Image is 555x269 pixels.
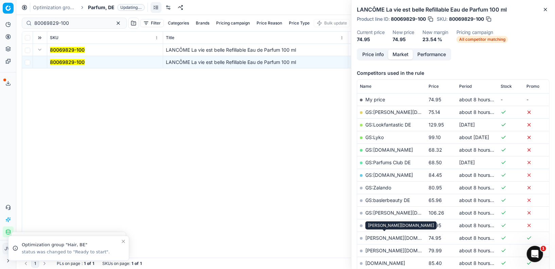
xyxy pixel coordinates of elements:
[87,261,91,266] strong: of
[526,84,539,89] span: Promo
[429,260,442,266] span: 85.40
[456,30,508,35] dt: Pricing campaign
[22,259,49,268] nav: pagination
[365,122,411,128] a: GS:Lookfantastic DE
[388,50,413,60] button: Market
[365,221,437,230] div: [PERSON_NAME][DOMAIN_NAME]
[84,261,86,266] strong: 1
[459,109,500,115] span: about 8 hours ago
[459,97,500,102] span: about 8 hours ago
[524,93,549,106] td: -
[501,84,512,89] span: Stock
[22,249,121,255] div: status was changed to "Ready to start".
[357,17,389,21] span: Product line ID :
[33,4,145,11] nav: breadcrumb
[254,19,285,27] button: Price Reason
[365,147,413,153] a: GS:[DOMAIN_NAME]
[429,159,442,165] span: 68.50
[429,147,442,153] span: 68.32
[3,243,14,254] button: JW
[166,47,296,53] span: LANCÔME La vie est belle Refillable Eau de Parfum 100 ml
[391,16,426,22] span: 80069829-100
[459,134,489,140] span: about [DATE]
[459,222,500,228] span: about 8 hours ago
[88,4,145,11] span: Parfum, DEUpdating...
[456,36,508,43] span: All competitor matching
[459,260,500,266] span: about 8 hours ago
[3,243,13,254] span: JW
[36,46,44,54] button: Expand
[437,17,448,21] span: SKU :
[365,134,384,140] a: GS:Lyko
[119,237,127,246] button: Close toast
[429,84,439,89] span: Price
[365,210,452,216] a: GS:[PERSON_NAME][DOMAIN_NAME]
[193,19,212,27] button: Brands
[459,122,475,128] span: [DATE]
[360,84,371,89] span: Name
[365,172,413,178] a: GS:[DOMAIN_NAME]
[365,159,411,165] a: GS:Parfums Club DE
[459,197,500,203] span: about 8 hours ago
[34,20,109,27] input: Search by SKU or title
[429,185,442,190] span: 80.95
[459,248,500,253] span: about 8 hours ago
[365,185,391,190] a: GS:Zalando
[393,30,414,35] dt: New price
[422,30,448,35] dt: New margin
[286,19,312,27] button: Price Type
[393,36,414,43] dd: 74.95
[459,235,500,241] span: about 8 hours ago
[357,5,550,14] h2: LANCÔME La vie est belle Refillable Eau de Parfum 100 ml
[459,147,500,153] span: about 8 hours ago
[429,235,441,241] span: 74.95
[213,19,253,27] button: Pricing campaign
[102,261,130,266] span: SKUs on page :
[117,4,145,11] span: Updating...
[22,241,121,248] div: Optimization group "Hair, BE"
[365,109,452,115] a: GS:[PERSON_NAME][DOMAIN_NAME]
[40,259,49,268] button: Go to next page
[140,261,142,266] strong: 1
[88,4,115,11] span: Parfum, DE
[429,109,440,115] span: 75.14
[365,248,444,253] a: [PERSON_NAME][DOMAIN_NAME]
[459,210,500,216] span: about 8 hours ago
[166,35,174,40] span: Title
[22,259,30,268] button: Go to previous page
[31,259,39,268] button: 1
[541,246,546,251] span: 1
[314,19,350,27] button: Bulk update
[459,172,500,178] span: about 8 hours ago
[50,35,58,40] span: SKU
[50,59,85,65] mark: 80069829-100
[357,36,384,43] dd: 74.95
[459,185,500,190] span: about 8 hours ago
[135,261,139,266] strong: of
[449,16,484,22] span: 80069829-100
[57,261,94,266] div: :
[365,235,444,241] a: [PERSON_NAME][DOMAIN_NAME]
[459,84,472,89] span: Period
[429,122,444,128] span: 129.95
[429,210,444,216] span: 106.26
[429,172,442,178] span: 84.45
[166,59,296,65] span: LANCÔME La vie est belle Refillable Eau de Parfum 100 ml
[358,50,388,60] button: Price info
[140,19,164,27] button: Filter
[413,50,450,60] button: Performance
[57,261,80,266] span: PLs on page
[429,134,441,140] span: 99.10
[33,4,76,11] a: Optimization groups
[365,260,405,266] a: [DOMAIN_NAME]
[422,36,448,43] dd: 23.54 %
[165,19,192,27] button: Categories
[498,93,524,106] td: -
[357,30,384,35] dt: Current price
[429,197,442,203] span: 65.96
[92,261,94,266] strong: 1
[50,47,85,53] button: 80069829-100
[429,248,442,253] span: 79.99
[36,34,44,42] button: Expand all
